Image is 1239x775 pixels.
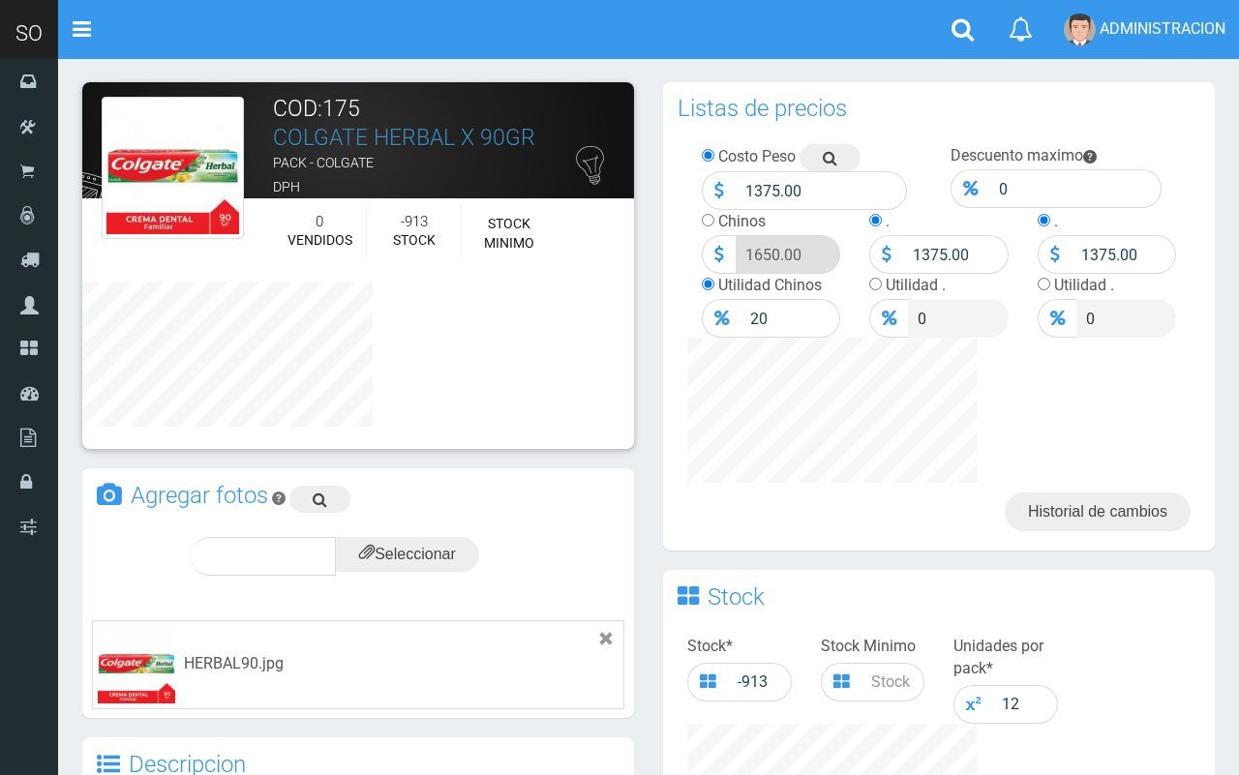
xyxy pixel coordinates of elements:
[740,299,840,338] input: Precio Venta...
[273,155,374,170] font: PACK - COLGATE
[886,212,890,230] label: .
[951,146,1083,164] label: Descuento maximo
[1076,299,1176,338] input: Precio .
[989,169,1162,208] input: Descuento Maximo
[736,171,907,210] input: Precio Costo...
[953,636,1058,680] label: Unidades por pack
[728,663,792,701] input: Stock total...
[800,144,861,171] a: Buscar precio en google
[886,276,946,294] label: Utilidad .
[131,484,268,507] h3: Agregar fotos
[718,212,766,230] label: Chinos
[992,685,1058,724] input: 1
[102,97,244,239] img: HERBAL90.jpg
[908,299,1008,338] input: Precio .
[861,663,925,701] input: Stock minimo...
[484,216,534,251] font: STOCK MINIMO
[287,232,352,248] font: VENDIDOS
[1064,14,1096,45] img: User Image
[359,546,456,562] span: Seleccionar
[718,276,822,294] label: Utilidad Chinos
[98,626,175,703] img: HERBAL90.jpg
[401,213,428,230] font: -913
[687,636,733,658] label: Stock
[184,653,284,675] div: HERBAL90.jpg
[273,96,360,122] font: COD:175
[1054,212,1058,230] label: .
[718,147,796,165] label: Costo Peso
[1072,235,1176,274] input: Precio .
[273,179,300,194] font: DPH
[316,213,323,230] font: 0
[736,235,840,274] input: Precio Venta...
[393,232,436,248] font: STOCK
[289,486,350,513] a: Buscar imagen en google
[708,585,765,609] h3: Stock
[273,125,535,151] a: COLGATE HERBAL X 90GR
[1005,492,1191,531] a: Historial de cambios
[1054,276,1114,294] label: Utilidad .
[903,235,1008,274] input: Precio .
[821,636,916,658] label: Stock Minimo
[1100,19,1225,38] span: ADMINISTRACION
[678,97,847,120] h3: Listas de precios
